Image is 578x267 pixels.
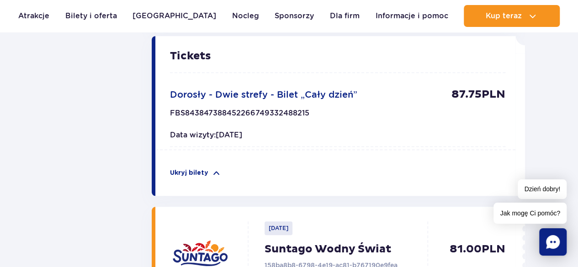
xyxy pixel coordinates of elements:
div: Chat [539,228,567,256]
p: FBS843847388452266749332488215 [170,109,309,123]
p: 87.75 PLN [451,88,505,101]
span: Data wizyty: [DATE] [170,131,242,139]
p: Ukryj bilety [170,168,208,178]
a: Bilety i oferta [65,5,117,27]
span: Dorosły - Dwie strefy - Bilet „Cały dzień” [170,89,357,100]
a: Nocleg [232,5,259,27]
span: Dzień dobry! [518,179,567,199]
button: Ukryj bilety [170,168,221,178]
span: Jak mogę Ci pomóc? [493,203,567,224]
p: Tickets [170,51,505,62]
span: Kup teraz [485,12,521,20]
p: Suntago Wodny Świat [265,242,433,256]
a: [GEOGRAPHIC_DATA] [133,5,216,27]
p: [DATE] [265,221,292,235]
a: Informacje i pomoc [375,5,448,27]
a: Sponsorzy [275,5,314,27]
button: Kup teraz [464,5,560,27]
a: Atrakcje [18,5,49,27]
a: Dla firm [330,5,360,27]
